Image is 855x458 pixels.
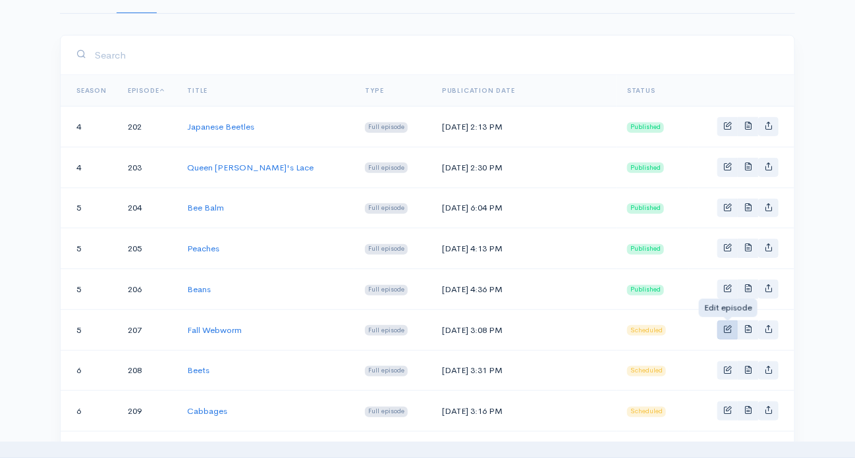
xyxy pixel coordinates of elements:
span: Full episode [365,203,408,214]
a: Fall Webworm [187,324,242,336]
span: Full episode [365,163,408,173]
span: Full episode [365,244,408,255]
td: [DATE] 4:36 PM [431,269,617,310]
div: Basic example [717,117,779,136]
td: 202 [117,107,177,147]
div: Edit episode [699,299,758,317]
td: 4 [61,147,117,188]
td: [DATE] 3:31 PM [431,350,617,391]
a: Episode [128,86,166,95]
td: 5 [61,228,117,269]
span: Scheduled [627,366,666,376]
td: 5 [61,188,117,228]
td: [DATE] 3:16 PM [431,391,617,432]
span: Published [627,163,664,173]
span: Scheduled [627,407,666,417]
td: [DATE] 6:04 PM [431,188,617,228]
span: Published [627,122,664,133]
td: 208 [117,350,177,391]
a: Type [365,86,383,95]
a: Queen [PERSON_NAME]'s Lace [187,162,314,173]
td: 206 [117,269,177,310]
a: Publication date [442,86,515,95]
td: 203 [117,147,177,188]
div: Basic example [717,239,779,258]
span: Full episode [365,122,408,133]
span: Published [627,285,664,295]
div: Basic example [717,199,779,218]
span: Full episode [365,285,408,295]
input: Search [94,41,779,68]
a: Cabbages [187,405,227,417]
td: 6 [61,350,117,391]
a: Beans [187,284,211,295]
td: [DATE] 4:13 PM [431,228,617,269]
a: Beets [187,365,209,376]
div: Basic example [717,158,779,177]
span: Published [627,203,664,214]
div: Basic example [717,401,779,420]
div: Basic example [717,320,779,340]
td: 5 [61,309,117,350]
a: Bee Balm [187,202,224,213]
span: Scheduled [627,325,666,336]
td: 207 [117,309,177,350]
td: 5 [61,269,117,310]
span: Status [627,86,655,95]
td: 209 [117,391,177,432]
span: Full episode [365,407,408,417]
a: Season [76,86,107,95]
a: Peaches [187,243,219,254]
a: Title [187,86,207,95]
td: 204 [117,188,177,228]
span: Full episode [365,366,408,376]
td: 6 [61,391,117,432]
div: Basic example [717,280,779,299]
a: Japanese Beetles [187,121,254,132]
div: Basic example [717,361,779,380]
span: Published [627,244,664,255]
span: Full episode [365,325,408,336]
td: 4 [61,107,117,147]
td: 205 [117,228,177,269]
td: [DATE] 2:13 PM [431,107,617,147]
td: [DATE] 2:30 PM [431,147,617,188]
td: [DATE] 3:08 PM [431,309,617,350]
